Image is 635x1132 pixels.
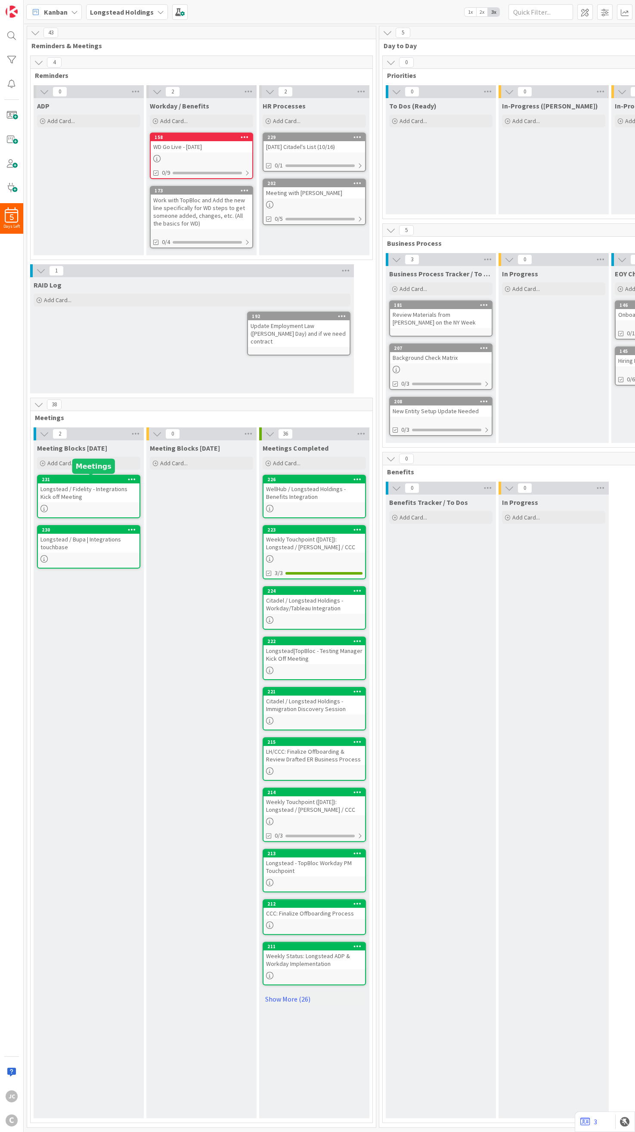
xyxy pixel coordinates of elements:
span: 0 [405,87,419,97]
div: 224 [267,588,365,594]
span: Reminders [35,71,362,80]
span: 2 [165,87,180,97]
div: Background Check Matrix [390,352,492,363]
div: 213Longstead - TopBloc Workday PM Touchpoint [263,850,365,876]
div: 221 [267,689,365,695]
span: Kanban [44,7,68,17]
span: 3 [405,254,419,265]
span: 1x [465,8,476,16]
span: Add Card... [400,513,427,521]
div: 212 [267,901,365,907]
span: Meetings Completed [263,444,328,452]
img: Visit kanbanzone.com [6,6,18,18]
span: Add Card... [400,117,427,125]
span: Add Card... [47,117,75,125]
div: 221Citadel / Longstead Holdings - Immigration Discovery Session [263,688,365,714]
div: 208New Entity Setup Update Needed [390,398,492,417]
b: Longstead Holdings [90,8,154,16]
div: 181Review Materials from [PERSON_NAME] on the NY Week [390,301,492,328]
span: 0 [399,57,414,68]
span: Business Process Tracker / To Dos [389,269,493,278]
div: 202 [267,180,365,186]
div: C [6,1114,18,1126]
a: 3 [580,1117,597,1127]
span: 0/3 [401,379,409,388]
span: 0 [165,429,180,439]
div: 230 [42,527,139,533]
span: RAID Log [34,281,62,289]
span: Reminders & Meetings [31,41,365,50]
span: 38 [47,399,62,410]
div: 158 [155,134,252,140]
div: 212CCC: Finalize Offboarding Process [263,900,365,919]
div: 215 [267,739,365,745]
a: Show More (26) [263,992,366,1006]
div: Work with TopBloc and Add the new line specifically for WD steps to get someone added, changes, e... [151,195,252,229]
div: 215LH/CCC: Finalize Offboarding & Review Drafted ER Business Process [263,738,365,765]
div: Update Employment Law ([PERSON_NAME] Day) and if we need contract [248,320,350,347]
div: 207Background Check Matrix [390,344,492,363]
div: 224 [263,587,365,595]
div: 226WellHub / Longstead Holdings - Benefits Integration [263,476,365,502]
div: 231 [38,476,139,483]
div: 158WD Go Live - [DATE] [151,133,252,152]
div: 230 [38,526,139,534]
span: 0/4 [162,238,170,247]
div: Review Materials from [PERSON_NAME] on the NY Week [390,309,492,328]
div: 214Weekly Touchpoint ([DATE]): Longstead / [PERSON_NAME] / CCC [263,789,365,815]
div: 173 [155,188,252,194]
span: Add Card... [273,459,300,467]
div: Longstead|TopBloc - Testing Manager Kick Off Meeting [263,645,365,664]
div: Weekly Touchpoint ([DATE]): Longstead / [PERSON_NAME] / CCC [263,796,365,815]
div: Meeting with [PERSON_NAME] [263,187,365,198]
span: 43 [43,28,58,38]
div: 214 [267,789,365,795]
div: 223 [267,527,365,533]
span: Benefits Tracker / To Dos [389,498,468,507]
span: 0/5 [275,214,283,223]
div: 214 [263,789,365,796]
div: 230Longstead / Bupa | Integrations touchbase [38,526,139,553]
span: Add Card... [47,459,75,467]
div: 192 [248,312,350,320]
span: Add Card... [273,117,300,125]
div: Citadel / Longstead Holdings - Workday/Tableau Integration [263,595,365,614]
div: Longstead - TopBloc Workday PM Touchpoint [263,857,365,876]
span: In-Progress (Jerry) [502,102,598,110]
div: 211Weekly Status: Longstead ADP & Workday Implementation [263,943,365,969]
div: 223 [263,526,365,534]
span: Add Card... [512,513,540,521]
div: 212 [263,900,365,908]
div: 192 [252,313,350,319]
span: Add Card... [400,285,427,293]
span: To Dos (Ready) [389,102,437,110]
div: Longstead / Bupa | Integrations touchbase [38,534,139,553]
span: 0/3 [401,425,409,434]
span: In Progress [502,269,538,278]
div: Citadel / Longstead Holdings - Immigration Discovery Session [263,696,365,714]
div: 181 [390,301,492,309]
div: 202 [263,179,365,187]
span: In Progress [502,498,538,507]
span: Add Card... [512,285,540,293]
div: 211 [263,943,365,950]
div: 229[DATE] Citadel's List (10/16) [263,133,365,152]
span: Add Card... [160,459,188,467]
div: 222 [267,638,365,644]
span: Add Card... [512,117,540,125]
span: HR Processes [263,102,306,110]
div: 229 [267,134,365,140]
div: 222Longstead|TopBloc - Testing Manager Kick Off Meeting [263,637,365,664]
span: 2 [53,429,67,439]
span: 0 [517,254,532,265]
div: WellHub / Longstead Holdings - Benefits Integration [263,483,365,502]
div: 181 [394,302,492,308]
span: Add Card... [44,296,71,304]
span: 0/9 [162,168,170,177]
div: 213 [267,851,365,857]
span: Meeting Blocks Today [37,444,107,452]
div: Weekly Status: Longstead ADP & Workday Implementation [263,950,365,969]
div: 208 [394,399,492,405]
div: 207 [390,344,492,352]
span: 3x [488,8,499,16]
